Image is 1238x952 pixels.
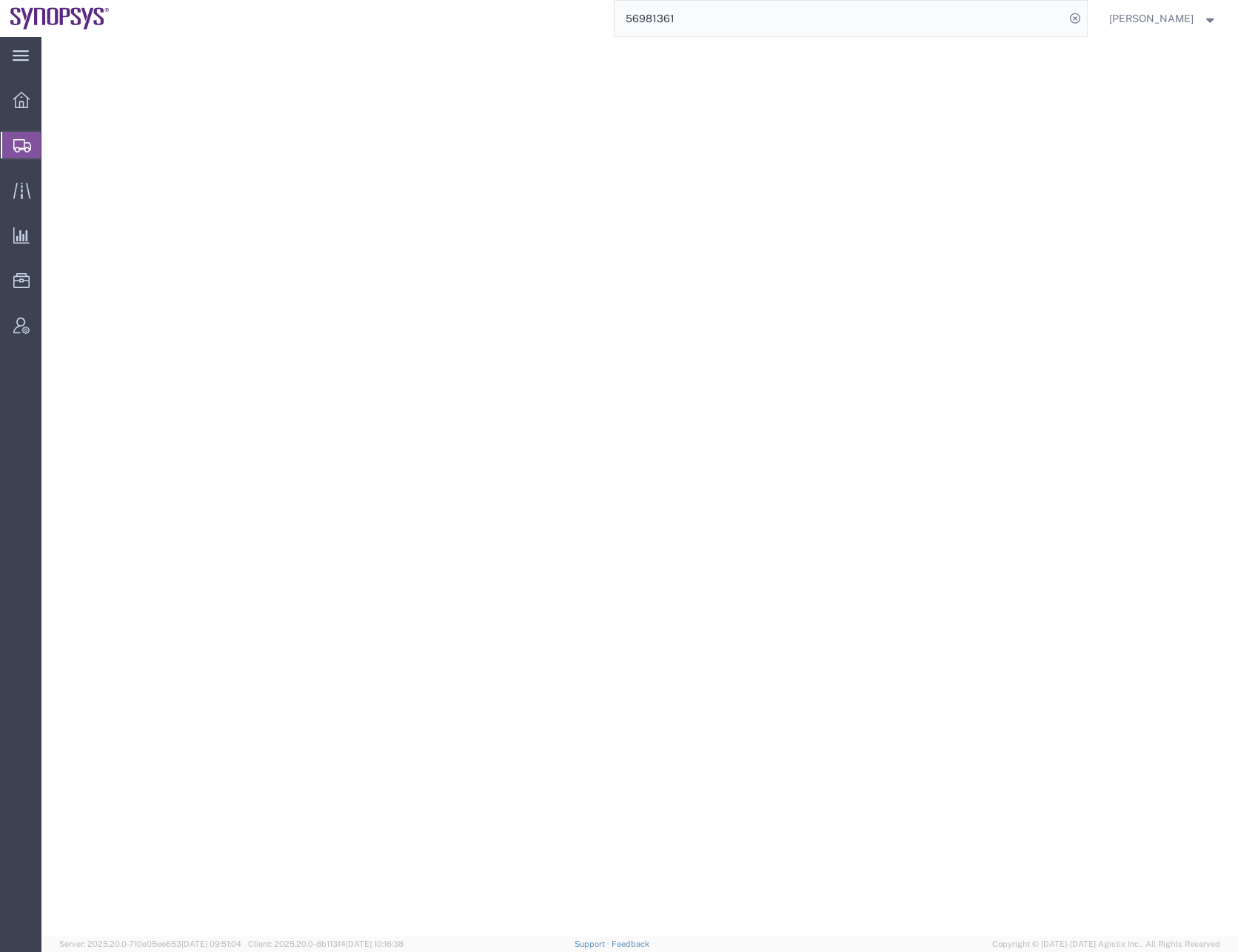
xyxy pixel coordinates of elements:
[10,7,110,30] img: logo
[59,939,241,948] span: Server: 2025.20.0-710e05ee653
[181,939,241,948] span: [DATE] 09:51:04
[615,1,1065,36] input: Search for shipment number, reference number
[992,938,1220,951] span: Copyright © [DATE]-[DATE] Agistix Inc., All Rights Reserved
[575,939,612,948] a: Support
[1109,10,1194,27] span: Rafael Chacon
[612,939,649,948] a: Feedback
[1108,10,1218,27] button: [PERSON_NAME]
[41,37,1238,936] iframe: FS Legacy Container
[346,939,404,948] span: [DATE] 10:16:38
[248,939,404,948] span: Client: 2025.20.0-8b113f4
